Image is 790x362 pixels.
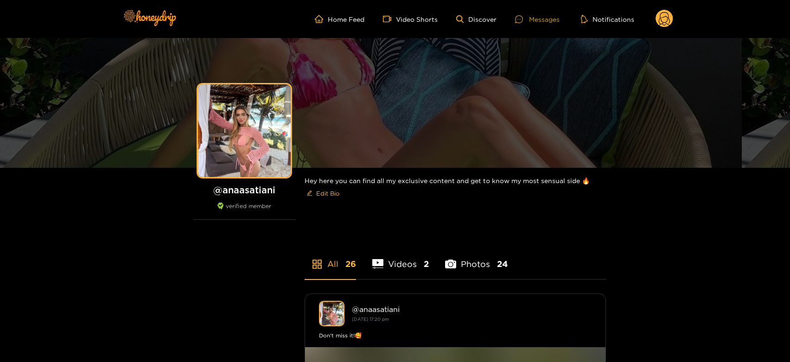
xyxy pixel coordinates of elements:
button: editEdit Bio [305,186,341,201]
span: 26 [345,258,356,270]
a: Discover [456,15,497,23]
div: Hey here you can find all my exclusive content and get to know my most sensual side 🔥 [305,168,606,208]
span: appstore [312,259,323,270]
div: @ anaasatiani [352,305,592,313]
span: home [315,15,328,23]
span: video-camera [383,15,396,23]
img: anaasatiani [319,301,344,326]
div: Don't miss it!🥰 [319,331,592,340]
a: Video Shorts [383,15,438,23]
button: Notifications [578,14,637,24]
span: Edit Bio [316,189,339,198]
h1: @ anaasatiani [193,184,295,196]
a: Home Feed [315,15,364,23]
li: Photos [445,237,508,279]
span: edit [306,190,312,197]
div: verified member [193,203,295,220]
li: Videos [372,237,429,279]
span: 2 [424,258,429,270]
li: All [305,237,356,279]
div: Messages [515,14,560,25]
span: 24 [497,258,508,270]
small: [DATE] 17:20 pm [352,317,389,322]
